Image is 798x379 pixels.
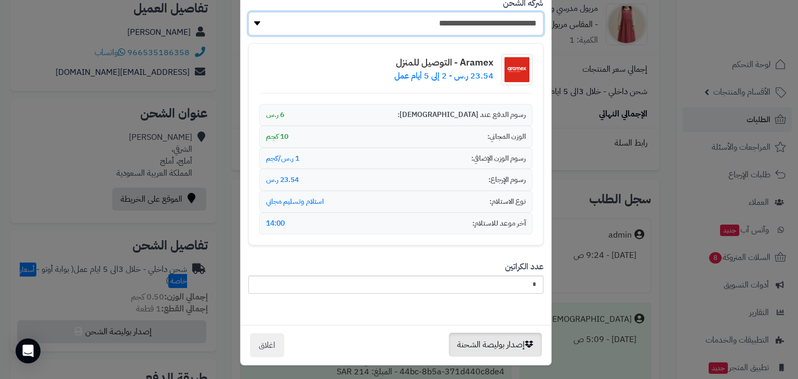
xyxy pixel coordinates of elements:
[505,261,543,273] label: عدد الكراتين
[501,54,533,85] img: شعار شركة الشحن
[394,57,494,68] h4: Aramex - التوصيل للمنزل
[266,218,285,229] span: 14:00
[394,70,494,82] p: 23.54 ر.س - 2 إلى 5 أيام عمل
[472,218,526,229] span: آخر موعد للاستلام:
[266,110,284,120] span: 6 ر.س
[266,132,288,142] span: 10 كجم
[487,132,526,142] span: الوزن المجاني:
[488,175,526,185] span: رسوم الإرجاع:
[397,110,526,120] span: رسوم الدفع عند [DEMOGRAPHIC_DATA]:
[489,197,526,207] span: نوع الاستلام:
[266,197,324,207] span: استلام وتسليم مجاني
[266,175,299,185] span: 23.54 ر.س
[471,153,526,164] span: رسوم الوزن الإضافي:
[449,333,542,357] button: إصدار بوليصة الشحنة
[250,333,284,357] button: اغلاق
[266,153,299,164] span: 1 ر.س/كجم
[16,338,41,363] div: Open Intercom Messenger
